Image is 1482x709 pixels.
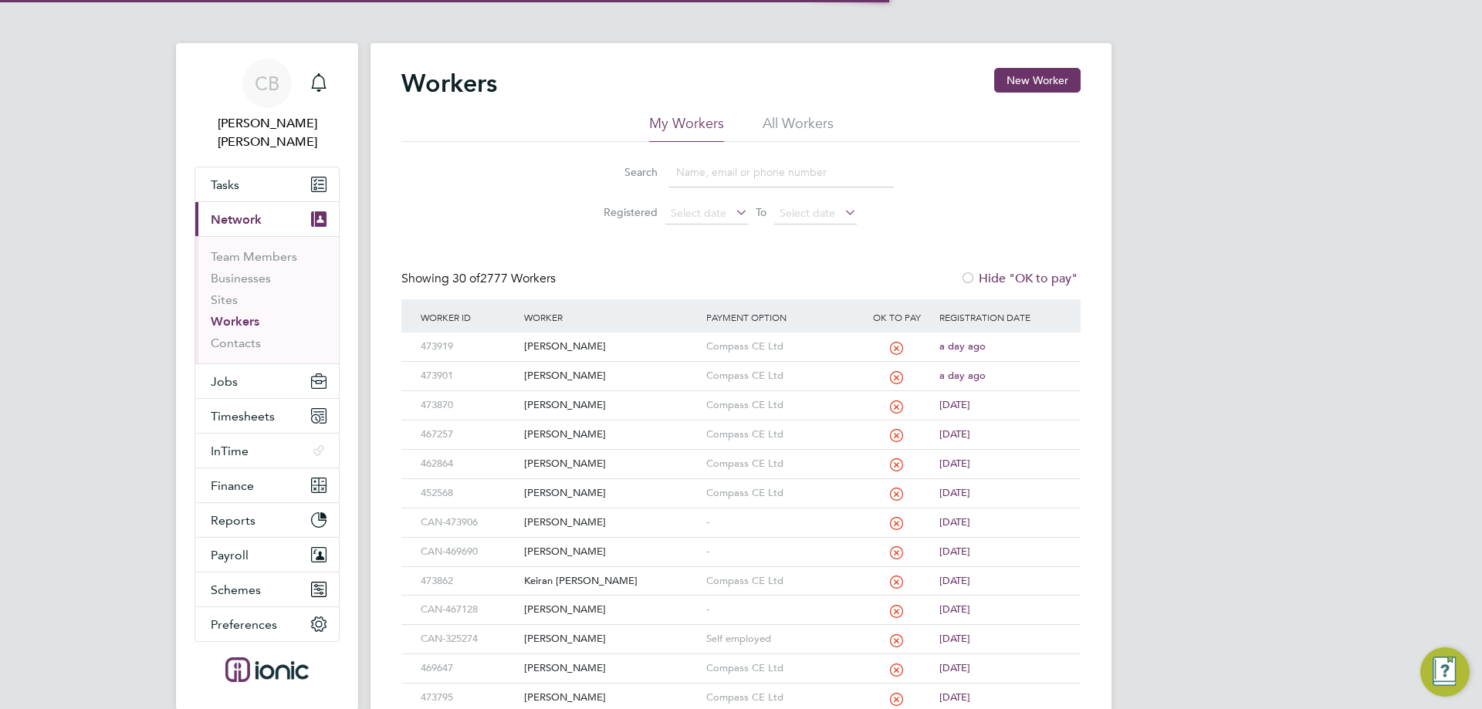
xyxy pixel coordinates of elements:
[211,548,249,562] span: Payroll
[520,567,702,596] div: Keiran [PERSON_NAME]
[702,538,858,566] div: -
[452,271,480,286] span: 30 of
[417,683,1065,696] a: 473795[PERSON_NAME]Compass CE Ltd[DATE]
[195,468,339,502] button: Finance
[211,271,271,285] a: Businesses
[417,420,520,449] div: 467257
[939,369,986,382] span: a day ago
[939,574,970,587] span: [DATE]
[211,249,297,264] a: Team Members
[939,632,970,645] span: [DATE]
[401,271,559,287] div: Showing
[417,508,520,537] div: CAN-473906
[211,409,275,424] span: Timesheets
[520,420,702,449] div: [PERSON_NAME]
[211,582,261,597] span: Schemes
[588,205,658,219] label: Registered
[195,503,339,537] button: Reports
[417,391,520,420] div: 473870
[211,177,239,192] span: Tasks
[195,167,339,201] a: Tasks
[939,339,986,353] span: a day ago
[195,114,340,151] span: Connor Batty
[417,653,1065,667] a: 469647[PERSON_NAME]Compass CE Ltd[DATE]
[939,398,970,411] span: [DATE]
[763,114,834,142] li: All Workers
[195,657,340,682] a: Go to home page
[417,538,520,566] div: CAN-469690
[417,361,1065,374] a: 473901[PERSON_NAME]Compass CE Ltda day ago
[702,654,858,683] div: Compass CE Ltd
[936,299,1065,335] div: Registration Date
[417,450,520,478] div: 462864
[417,390,1065,403] a: 473870[PERSON_NAME]Compass CE Ltd[DATE]
[994,68,1081,93] button: New Worker
[858,299,936,335] div: OK to pay
[702,420,858,449] div: Compass CE Ltd
[939,515,970,528] span: [DATE]
[417,625,520,653] div: CAN-325274
[520,625,702,653] div: [PERSON_NAME]
[417,654,520,683] div: 469647
[520,654,702,683] div: [PERSON_NAME]
[417,479,520,508] div: 452568
[649,114,724,142] li: My Workers
[417,508,1065,521] a: CAN-473906[PERSON_NAME]-[DATE]
[211,444,249,458] span: InTime
[195,59,340,151] a: CB[PERSON_NAME] [PERSON_NAME]
[211,292,238,307] a: Sites
[417,624,1065,637] a: CAN-325274[PERSON_NAME]Self employed[DATE]
[588,165,658,179] label: Search
[1420,647,1470,697] button: Engage Resource Center
[211,336,261,350] a: Contacts
[702,450,858,478] div: Compass CE Ltd
[195,236,339,363] div: Network
[452,271,556,286] span: 2777 Workers
[417,420,1065,433] a: 467257[PERSON_NAME]Compass CE Ltd[DATE]
[195,364,339,398] button: Jobs
[417,333,520,361] div: 473919
[702,625,858,653] div: Self employed
[520,450,702,478] div: [PERSON_NAME]
[211,478,254,493] span: Finance
[702,362,858,390] div: Compass CE Ltd
[780,206,835,220] span: Select date
[520,596,702,624] div: [PERSON_NAME]
[520,508,702,537] div: [PERSON_NAME]
[702,567,858,596] div: Compass CE Ltd
[702,333,858,361] div: Compass CE Ltd
[702,299,858,335] div: Payment Option
[960,271,1078,286] label: Hide "OK to pay"
[211,374,238,389] span: Jobs
[939,545,970,558] span: [DATE]
[195,538,339,572] button: Payroll
[255,73,279,93] span: CB
[939,457,970,470] span: [DATE]
[417,299,520,335] div: Worker ID
[417,596,520,624] div: CAN-467128
[211,212,262,227] span: Network
[195,202,339,236] button: Network
[195,572,339,606] button: Schemes
[417,537,1065,550] a: CAN-469690[PERSON_NAME]-[DATE]
[417,566,1065,579] a: 473862Keiran [PERSON_NAME]Compass CE Ltd[DATE]
[751,202,771,222] span: To
[939,690,970,704] span: [DATE]
[520,391,702,420] div: [PERSON_NAME]
[702,391,858,420] div: Compass CE Ltd
[401,68,497,99] h2: Workers
[211,314,259,329] a: Workers
[939,486,970,499] span: [DATE]
[520,362,702,390] div: [PERSON_NAME]
[520,538,702,566] div: [PERSON_NAME]
[668,157,894,187] input: Name, email or phone number
[520,333,702,361] div: [PERSON_NAME]
[702,596,858,624] div: -
[211,513,255,528] span: Reports
[195,399,339,433] button: Timesheets
[520,479,702,508] div: [PERSON_NAME]
[417,595,1065,608] a: CAN-467128[PERSON_NAME]-[DATE]
[702,508,858,537] div: -
[939,427,970,441] span: [DATE]
[417,449,1065,462] a: 462864[PERSON_NAME]Compass CE Ltd[DATE]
